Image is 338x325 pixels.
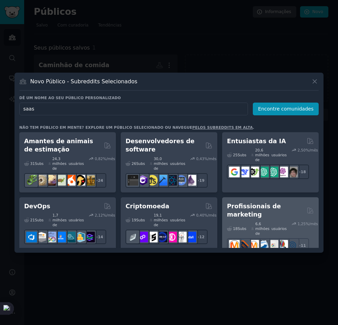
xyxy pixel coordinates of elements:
font: 2,50 [298,148,306,152]
img: Especialistas Certificados pela AWS [36,232,47,242]
font: %/mês [103,157,115,161]
img: defiblockchain [166,232,177,242]
img: software [128,175,138,186]
font: 25 [233,153,238,157]
img: c sustenido [137,175,148,186]
font: 1,7 milhões de [52,213,67,227]
img: herpetologia [26,175,37,186]
font: Profissionais de marketing [227,203,281,218]
img: raça de cachorro [84,175,95,186]
img: Engenheiros de plataforma [84,232,95,242]
img: bola python [36,175,47,186]
font: 31 [30,161,35,166]
font: 24,3 milhões de [52,157,67,170]
font: Amantes de animais de estimação [24,138,93,153]
font: . [253,125,254,129]
img: Links DevOps [55,232,66,242]
font: %/mês [306,148,318,152]
img: GoogleGeminiAI [229,167,240,177]
font: 19 [199,178,205,182]
font: Encontre comunidades [258,106,314,112]
font: usuários [271,153,287,157]
font: Não tem público em mente? Explore um público selecionado ou navegue [19,125,192,129]
font: 1,25 [298,222,306,226]
button: Encontre comunidades [253,103,319,115]
font: 14 [98,235,103,239]
img: engenharia de plataforma [65,232,76,242]
font: 21 [30,218,35,222]
img: finanças étnicas [128,232,138,242]
font: usuários [271,227,287,231]
font: 30,0 milhões de [154,157,168,170]
img: participante da etnia [147,232,158,242]
font: Subs [35,161,43,166]
font: 19 [132,218,136,222]
font: Subs [136,218,145,222]
font: Novo Público - Subreddits Selecionados [30,78,138,85]
img: Inteligência Artificial [287,167,298,177]
font: 19,1 milhões de [154,213,168,227]
img: marketing_de_conteúdo [229,240,240,251]
img: Pesquisa de Marketing [277,240,288,251]
font: Criptomoeda [126,203,169,210]
img: bigseo [239,240,249,251]
font: Desenvolvedores de software [126,138,195,153]
font: %/mês [306,222,318,226]
font: DevOps [24,203,50,210]
img: elixir [186,175,196,186]
img: OpenAIDev [277,167,288,177]
font: %/mês [204,157,217,161]
img: definição_ [186,232,196,242]
font: 12 [199,235,205,239]
img: reativo nativo [166,175,177,186]
img: PetAdvice [74,175,85,186]
img: aprenda javascript [147,175,158,186]
img: CriptoNotícias [176,232,187,242]
font: 0,82 [95,157,103,161]
img: azuredevops [26,232,37,242]
img: Busca Profunda [239,167,249,177]
img: tartaruga [55,175,66,186]
font: 26 [132,161,136,166]
font: 18 [233,227,238,231]
font: Subs [238,227,246,231]
img: Design do prompt do chatgpt [258,167,269,177]
img: web3 [157,232,167,242]
font: Subs [238,153,246,157]
font: 11 [301,243,306,248]
font: usuários [69,218,84,222]
font: 20,6 milhões de [255,148,269,162]
a: pelos subreddits em alta [192,125,253,129]
font: 0,40 [196,213,204,217]
img: Catálogo de ferramentas de IA [248,167,259,177]
font: Subs [136,161,145,166]
input: Escolha um nome curto, como "Profissionais de Marketing Digital" ou "Cineastas" [19,103,248,115]
font: 0,43 [196,157,204,161]
img: aws_cdk [74,232,85,242]
img: prompts_do_chatgpt_ [268,167,278,177]
font: Entusiastas da IA [227,138,286,145]
font: usuários [69,161,84,166]
font: Subs [35,218,43,222]
font: %/mês [204,213,217,217]
font: 2,12 [95,213,103,217]
img: Marketing Online [287,240,298,251]
img: lagartixas-leopardo [46,175,56,186]
img: Programação iOS [157,175,167,186]
img: Marketing por e-mail [258,240,269,251]
font: %/mês [103,213,115,217]
font: 6,6 milhões de [255,222,269,235]
img: Pergunte à Ciência da Computação [176,175,187,186]
font: usuários [170,161,185,166]
img: calopsita [65,175,76,186]
font: usuários [170,218,185,222]
font: 24 [98,178,103,182]
img: 0xPolígono [137,232,148,242]
img: Pergunte ao Marketing [248,240,259,251]
img: anúncios do Google [268,240,278,251]
font: Dê um nome ao seu público personalizado [19,96,121,100]
img: Docker_DevOps [46,232,56,242]
font: 18 [301,170,306,174]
